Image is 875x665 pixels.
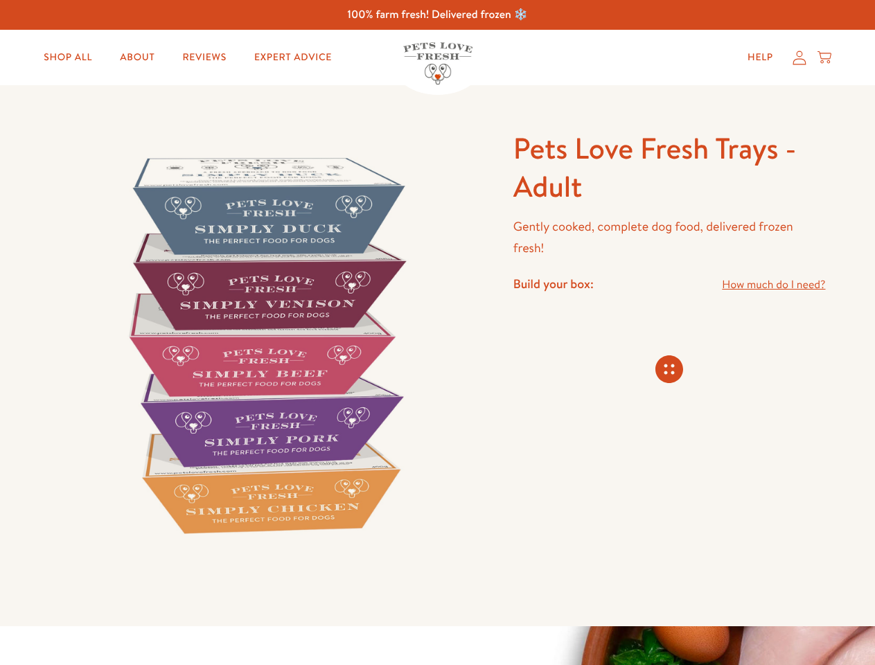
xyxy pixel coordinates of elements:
[109,44,166,71] a: About
[722,276,825,294] a: How much do I need?
[403,42,472,85] img: Pets Love Fresh
[513,216,826,258] p: Gently cooked, complete dog food, delivered frozen fresh!
[513,276,594,292] h4: Build your box:
[50,130,480,560] img: Pets Love Fresh Trays - Adult
[736,44,784,71] a: Help
[33,44,103,71] a: Shop All
[513,130,826,205] h1: Pets Love Fresh Trays - Adult
[243,44,343,71] a: Expert Advice
[655,355,683,383] svg: Connecting store
[171,44,237,71] a: Reviews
